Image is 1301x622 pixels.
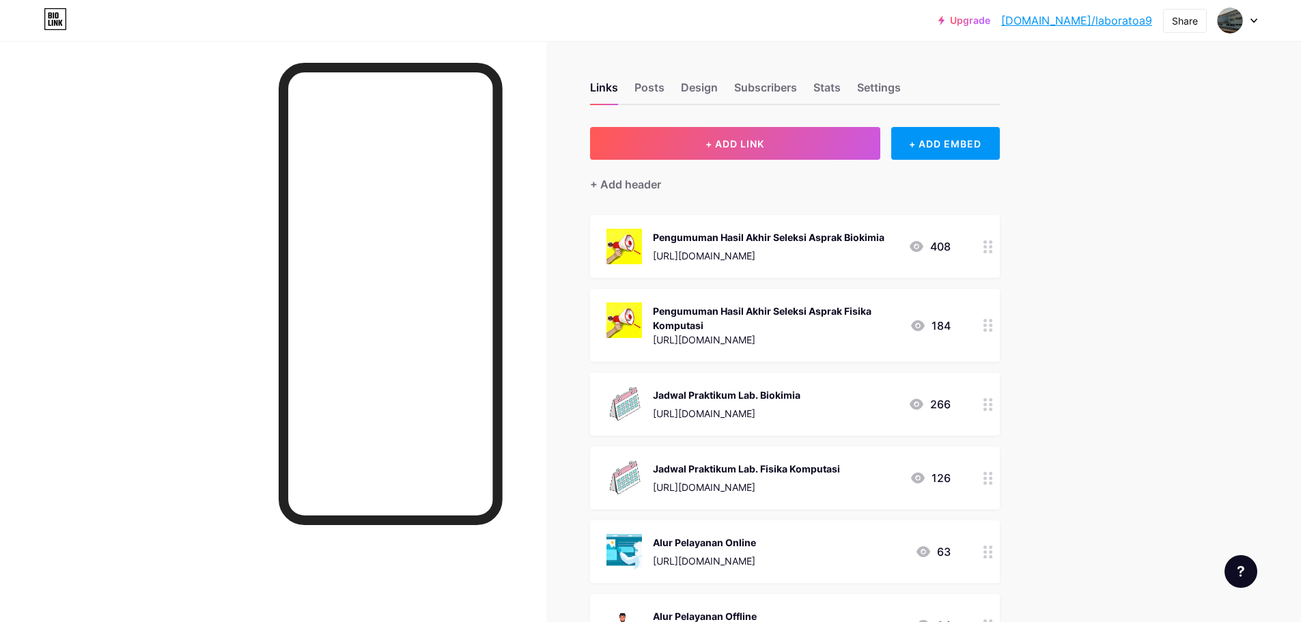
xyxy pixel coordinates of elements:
[590,127,880,160] button: + ADD LINK
[1217,8,1243,33] img: Laboratorium Fakultas Sains
[653,462,840,476] div: Jadwal Praktikum Lab. Fisika Komputasi
[653,406,800,421] div: [URL][DOMAIN_NAME]
[915,543,951,560] div: 63
[938,15,990,26] a: Upgrade
[681,79,718,104] div: Design
[908,238,951,255] div: 408
[634,79,665,104] div: Posts
[910,470,951,486] div: 126
[705,138,764,150] span: + ADD LINK
[653,535,756,550] div: Alur Pelayanan Online
[590,79,618,104] div: Links
[908,396,951,412] div: 266
[910,317,951,334] div: 184
[653,304,899,333] div: Pengumuman Hasil Akhir Seleksi Asprak Fisika Komputasi
[857,79,901,104] div: Settings
[653,333,899,347] div: [URL][DOMAIN_NAME]
[813,79,841,104] div: Stats
[653,480,840,494] div: [URL][DOMAIN_NAME]
[606,534,642,569] img: Alur Pelayanan Online
[1172,14,1198,28] div: Share
[653,554,756,568] div: [URL][DOMAIN_NAME]
[606,460,642,496] img: Jadwal Praktikum Lab. Fisika Komputasi
[653,388,800,402] div: Jadwal Praktikum Lab. Biokimia
[606,386,642,422] img: Jadwal Praktikum Lab. Biokimia
[590,176,661,193] div: + Add header
[606,302,642,338] img: Pengumuman Hasil Akhir Seleksi Asprak Fisika Komputasi
[653,249,884,263] div: [URL][DOMAIN_NAME]
[606,229,642,264] img: Pengumuman Hasil Akhir Seleksi Asprak Biokimia
[1001,12,1152,29] a: [DOMAIN_NAME]/laboratoa9
[653,230,884,244] div: Pengumuman Hasil Akhir Seleksi Asprak Biokimia
[891,127,1000,160] div: + ADD EMBED
[734,79,797,104] div: Subscribers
